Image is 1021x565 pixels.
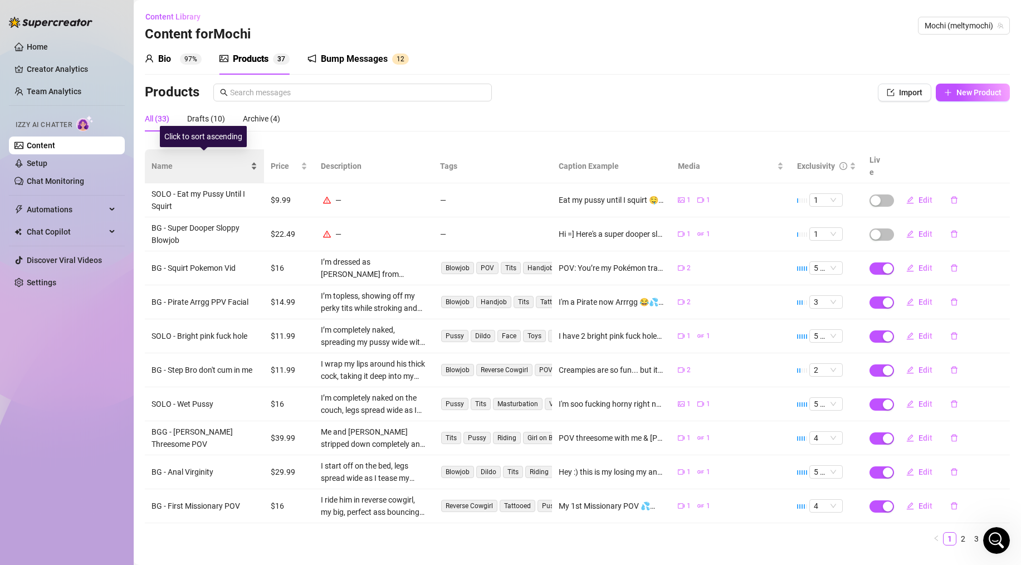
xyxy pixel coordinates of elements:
[56,348,111,392] button: Messages
[22,79,201,117] p: Hi [PERSON_NAME] 👋
[145,455,264,489] td: BG - Anal Virginity
[307,54,316,63] span: notification
[145,489,264,523] td: BG - First Missionary POV
[145,149,264,183] th: Name
[839,162,847,170] span: info-circle
[523,330,546,342] span: Toys
[50,187,76,199] div: Giselle
[706,433,710,444] span: 1
[814,432,838,444] span: 4
[899,88,922,97] span: Import
[27,42,48,51] a: Home
[12,215,211,293] img: Super Mass, Dark Mode, Message Library & Bump Improvements
[678,160,775,172] span: Media
[897,293,941,311] button: Edit
[264,421,314,455] td: $39.99
[264,149,314,183] th: Price
[538,500,565,512] span: Pussy
[471,330,495,342] span: Dildo
[687,195,691,206] span: 1
[145,54,154,63] span: user
[23,301,89,314] div: Feature update
[697,435,704,441] span: gif
[941,327,967,345] button: delete
[956,532,970,545] li: 2
[559,330,665,342] div: I have 2 bright pink fuck holes you can cum inside of 😈 ps.. I squirted and gushed like a good gi...
[919,400,932,408] span: Edit
[119,18,141,40] img: Profile image for Ella
[983,527,1010,554] iframe: Intercom live chat
[273,53,290,65] sup: 37
[906,230,914,238] span: edit
[559,500,665,512] div: My 1st Missionary POV 💦🥵 I squirted like a monster and squirted the Creampie out hahah omg it was...
[78,187,109,199] div: • [DATE]
[559,398,665,410] div: I'm soo fucking horny right now I needed to cum and tend to my really wet pussy 🥵
[706,467,710,478] span: 1
[887,89,895,96] span: import
[441,500,497,512] span: Reverse Cowgirl
[277,55,281,63] span: 3
[925,17,1003,34] span: Mochi (meltymochi)
[950,400,958,408] span: delete
[321,392,427,416] div: I’m completely naked on the couch, legs spread wide as I press my black wand vibrator right again...
[919,501,932,510] span: Edit
[671,149,790,183] th: Media
[956,88,1002,97] span: New Product
[397,55,400,63] span: 1
[23,159,200,171] div: Recent message
[950,468,958,476] span: delete
[158,52,171,66] div: Bio
[897,395,941,413] button: Edit
[14,228,22,236] img: Chat Copilot
[897,259,941,277] button: Edit
[441,262,474,274] span: Blowjob
[897,191,941,209] button: Edit
[500,500,535,512] span: Tattooed
[678,299,685,305] span: video-camera
[970,533,983,545] a: 3
[697,401,704,407] span: video-camera
[264,353,314,387] td: $11.99
[65,376,103,383] span: Messages
[941,259,967,277] button: delete
[559,364,665,376] div: Creampies are so fun... but its so risky when its my own step bro 🥴🥹
[233,52,268,66] div: Products
[187,113,225,125] div: Drafts (10)
[23,346,180,358] div: Hi there,
[471,398,491,410] span: Tits
[897,327,941,345] button: Edit
[27,60,116,78] a: Creator Analytics
[906,400,914,408] span: edit
[997,22,1004,29] span: team
[140,18,163,40] img: Profile image for Giselle
[941,361,967,379] button: delete
[814,364,838,376] span: 2
[814,194,838,206] span: 1
[264,285,314,319] td: $14.99
[281,55,285,63] span: 7
[678,435,685,441] span: video-camera
[130,376,148,383] span: Help
[220,89,228,96] span: search
[192,18,212,38] div: Close
[878,84,931,101] button: Import
[678,197,685,203] span: picture
[941,293,967,311] button: delete
[552,149,671,183] th: Caption Example
[321,460,427,484] div: I start off on the bed, legs spread wide as I tease my pussy with a purple dildo, getting myself ...
[9,17,92,28] img: logo-BBDzfeDw.svg
[863,149,891,183] th: Live
[897,429,941,447] button: Edit
[906,366,914,374] span: edit
[678,503,685,509] span: video-camera
[941,225,967,243] button: delete
[441,432,461,444] span: Tits
[14,205,23,214] span: thunderbolt
[27,278,56,287] a: Settings
[11,150,212,208] div: Recent messageProfile image for GiselleSure, we'll keep you postedGiselle•[DATE]
[27,256,102,265] a: Discover Viral Videos
[687,331,691,342] span: 1
[941,191,967,209] button: delete
[814,500,838,512] span: 4
[919,264,932,272] span: Edit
